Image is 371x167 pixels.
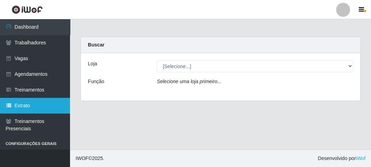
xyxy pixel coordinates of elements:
span: Desenvolvido por [318,155,365,162]
label: Loja [88,60,97,67]
i: Selecione uma loja primeiro... [157,79,221,84]
a: iWof [356,155,365,161]
img: CoreUI Logo [12,5,43,14]
span: IWOF [76,155,89,161]
strong: Buscar [88,42,104,48]
label: Função [88,78,104,85]
span: © 2025 . [76,155,104,162]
